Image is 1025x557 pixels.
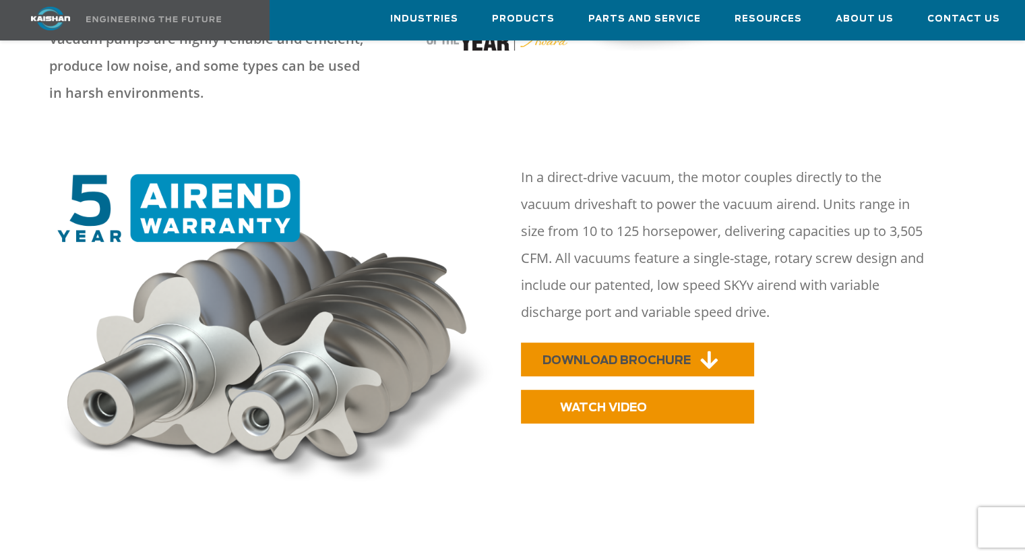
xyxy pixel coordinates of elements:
span: Resources [735,11,802,27]
a: Contact Us [927,1,1000,37]
img: Engineering the future [86,16,221,22]
span: DOWNLOAD BROCHURE [542,355,691,366]
span: WATCH VIDEO [560,402,647,413]
a: About Us [836,1,894,37]
a: Industries [390,1,458,37]
img: warranty [49,174,505,492]
span: Contact Us [927,11,1000,27]
a: DOWNLOAD BROCHURE [521,343,754,376]
a: Resources [735,1,802,37]
span: Products [492,11,555,27]
a: WATCH VIDEO [521,390,754,423]
p: In a direct-drive vacuum, the motor couples directly to the vacuum driveshaft to power the vacuum... [521,164,931,326]
span: Parts and Service [588,11,701,27]
span: About Us [836,11,894,27]
a: Parts and Service [588,1,701,37]
span: Industries [390,11,458,27]
a: Products [492,1,555,37]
